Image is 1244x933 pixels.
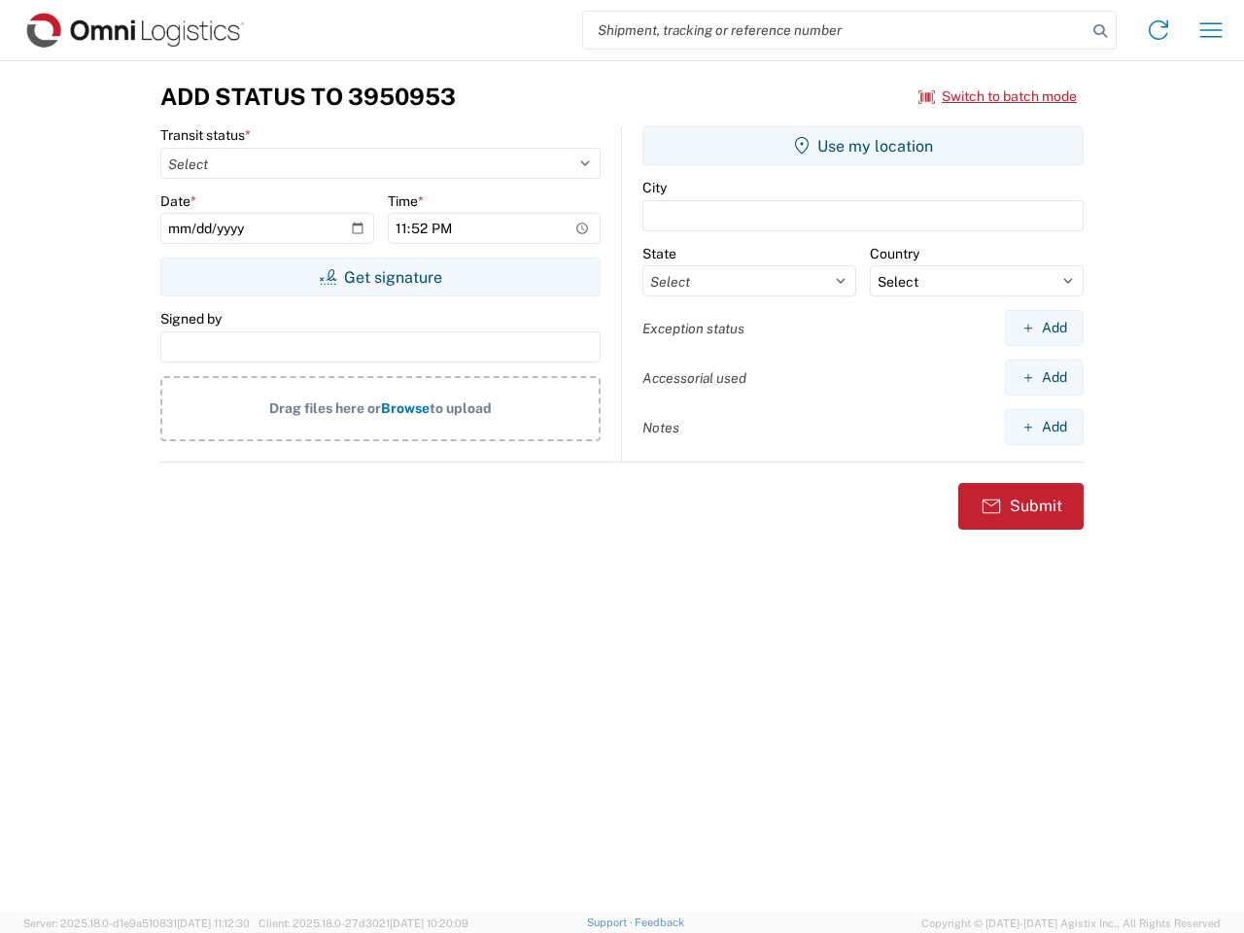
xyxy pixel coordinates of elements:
[642,320,744,337] label: Exception status
[160,192,196,210] label: Date
[269,400,381,416] span: Drag files here or
[177,917,250,929] span: [DATE] 11:12:30
[381,400,430,416] span: Browse
[430,400,492,416] span: to upload
[1005,310,1084,346] button: Add
[388,192,424,210] label: Time
[1005,409,1084,445] button: Add
[587,916,636,928] a: Support
[958,483,1084,530] button: Submit
[642,369,746,387] label: Accessorial used
[583,12,1087,49] input: Shipment, tracking or reference number
[918,81,1077,113] button: Switch to batch mode
[635,916,684,928] a: Feedback
[642,245,676,262] label: State
[23,917,250,929] span: Server: 2025.18.0-d1e9a510831
[160,258,601,296] button: Get signature
[870,245,919,262] label: Country
[160,83,456,111] h3: Add Status to 3950953
[160,126,251,144] label: Transit status
[921,915,1221,932] span: Copyright © [DATE]-[DATE] Agistix Inc., All Rights Reserved
[642,419,679,436] label: Notes
[1005,360,1084,396] button: Add
[259,917,468,929] span: Client: 2025.18.0-27d3021
[160,310,222,328] label: Signed by
[390,917,468,929] span: [DATE] 10:20:09
[642,179,667,196] label: City
[642,126,1084,165] button: Use my location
